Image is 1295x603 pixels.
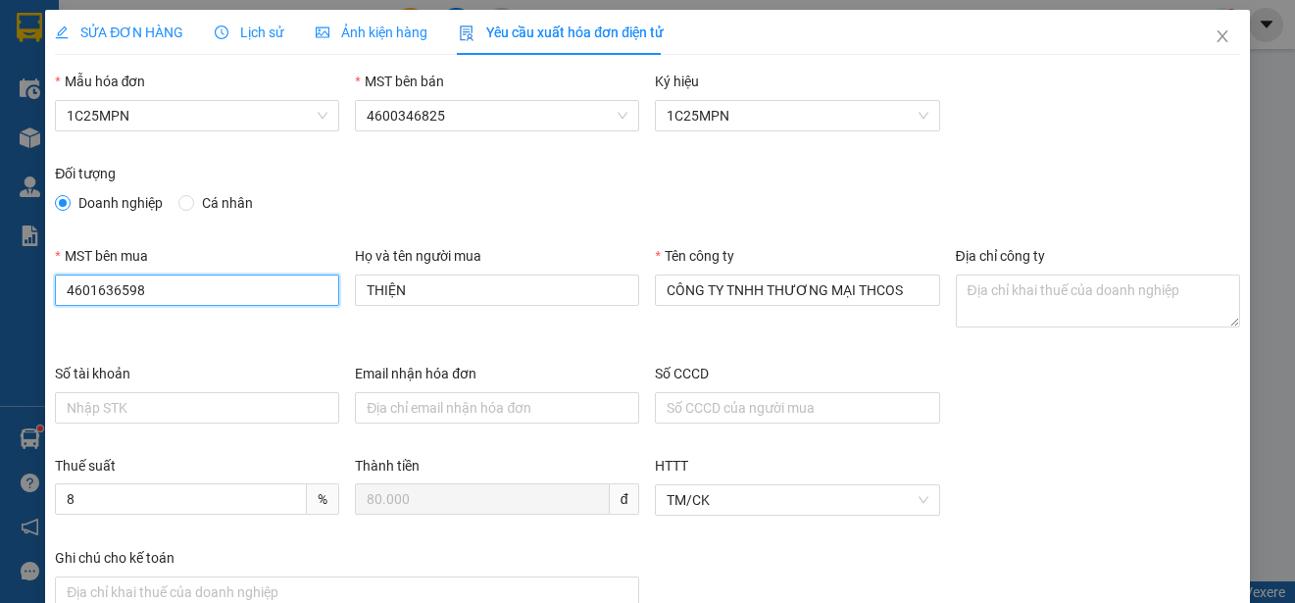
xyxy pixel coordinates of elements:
img: icon [459,25,474,41]
label: Họ và tên người mua [355,248,481,264]
span: clock-circle [215,25,228,39]
label: Tên công ty [655,248,733,264]
span: 1C25MPN [667,101,927,130]
label: Thành tiền [355,458,420,474]
span: Ảnh kiện hàng [316,25,427,40]
input: Số tài khoản [55,392,339,424]
label: Số CCCD [655,366,709,381]
input: Thuế suất [55,483,307,515]
label: Email nhận hóa đơn [355,366,476,381]
span: 4600346825 [367,101,627,130]
span: % [307,483,339,515]
span: Lịch sử [215,25,284,40]
input: Tên công ty [655,275,939,306]
label: MST bên bán [355,74,443,89]
span: SỬA ĐƠN HÀNG [55,25,183,40]
span: Doanh nghiệp [71,192,171,214]
label: HTTT [655,458,688,474]
label: Mẫu hóa đơn [55,74,145,89]
label: Ký hiệu [655,74,699,89]
label: Số tài khoản [55,366,130,381]
label: Đối tượng [55,166,116,181]
input: Email nhận hóa đơn [355,392,639,424]
span: Yêu cầu xuất hóa đơn điện tử [459,25,664,40]
input: Họ và tên người mua [355,275,639,306]
button: Close [1195,10,1250,65]
label: Thuế suất [55,458,116,474]
span: Cá nhân [194,192,261,214]
label: MST bên mua [55,248,147,264]
span: 1C25MPN [67,101,327,130]
span: đ [610,483,640,515]
input: Số CCCD [655,392,939,424]
span: TM/CK [667,485,927,515]
span: picture [316,25,329,39]
span: close [1215,28,1230,44]
span: edit [55,25,69,39]
label: Địa chỉ công ty [956,248,1045,264]
input: MST bên mua [55,275,339,306]
label: Ghi chú cho kế toán [55,550,174,566]
textarea: Địa chỉ công ty [956,275,1240,327]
